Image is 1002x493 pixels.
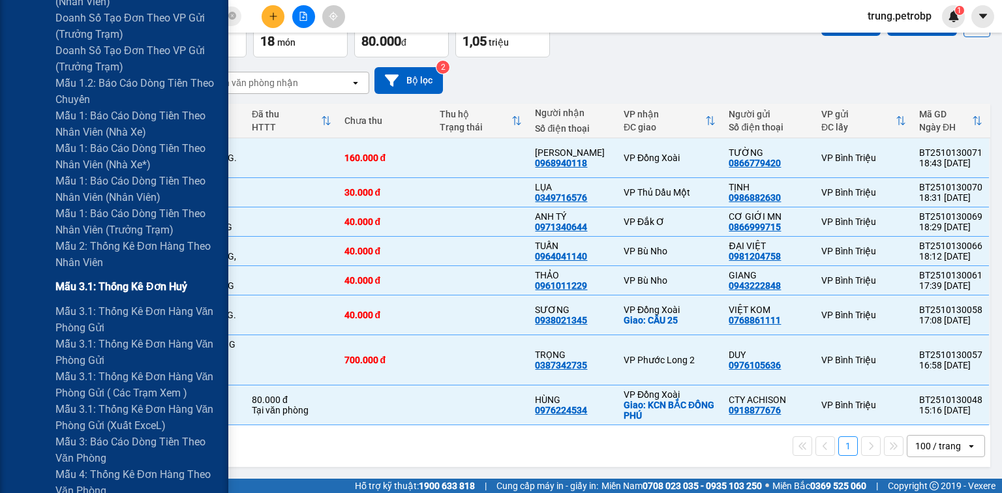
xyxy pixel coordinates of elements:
div: VP Đắk Ơ [624,217,716,227]
div: Số điện thoại [729,122,808,132]
span: Mẫu 1: Báo cáo dòng tiền theo nhân viên (nhân viên) [55,173,219,205]
div: 0866779420 [729,158,781,168]
div: 18:12 [DATE] [919,251,982,261]
span: Cung cấp máy in - giấy in: [496,479,598,493]
span: | [485,479,487,493]
div: VP Bù Nho [624,275,716,286]
span: Mẫu 1.2: Báo cáo dòng tiền theo chuyến [55,75,219,108]
span: plus [269,12,278,21]
div: GIANG [729,270,808,280]
div: BT2510130057 [919,350,982,360]
th: Toggle SortBy [617,104,722,138]
div: 40.000 đ [344,217,427,227]
span: đ [401,37,406,48]
span: Miền Bắc [772,479,866,493]
div: BT2510130069 [919,211,982,222]
div: 0768861111 [729,315,781,325]
button: Đã thu80.000đ [354,10,449,57]
sup: 2 [436,61,449,74]
div: 0964041140 [535,251,587,261]
div: BT2510130061 [919,270,982,280]
div: TƯỜNG [729,147,808,158]
span: Doanh số tạo đơn theo VP gửi (trưởng trạm) [55,10,219,42]
div: 18:29 [DATE] [919,222,982,232]
div: Trạng thái [440,122,511,132]
div: 30.000 đ [344,187,427,198]
span: Mẫu 1: Báo cáo dòng tiền theo nhân viên (trưởng trạm) [55,205,219,238]
div: Ngày ĐH [919,122,972,132]
span: Mẫu 1: Báo cáo dòng tiền theo nhân viên (nhà xe) [55,108,219,140]
div: VP Bình Triệu [821,355,906,365]
div: 0976105636 [729,360,781,370]
span: Miền Nam [601,479,762,493]
span: | [876,479,878,493]
span: 18 [260,33,275,49]
th: Toggle SortBy [815,104,913,138]
div: 0918877676 [729,405,781,415]
div: TRỌNG [535,350,611,360]
span: caret-down [977,10,989,22]
div: ĐẠI VIỆT [729,241,808,251]
div: 0986882630 [729,192,781,203]
div: ĐC lấy [821,122,896,132]
span: aim [329,12,338,21]
div: Người gửi [729,109,808,119]
div: ANH TÝ [535,211,611,222]
div: VP Bù Nho [624,246,716,256]
span: 1,05 [463,33,487,49]
img: icon-new-feature [948,10,960,22]
div: Số điện thoại [535,123,611,134]
div: VIỆT KOM [729,305,808,315]
div: VP Bình Triệu [821,217,906,227]
div: 80.000 đ [252,395,331,405]
svg: open [350,78,361,88]
sup: 1 [955,6,964,15]
div: BT2510130048 [919,395,982,405]
div: VP Đồng Xoài [624,305,716,315]
div: BT2510130058 [919,305,982,315]
span: Mẫu 3.1: Thống kê đơn hàng văn phòng gửi ( các trạm xem ) [55,368,219,401]
div: VP Bình Triệu [821,400,906,410]
span: 80.000 [361,33,401,49]
button: caret-down [971,5,994,28]
div: Chưa thu [344,115,427,126]
div: VP Bình Triệu [821,246,906,256]
span: Gửi: [11,12,31,26]
div: ĐC giao [624,122,705,132]
div: 17:08 [DATE] [919,315,982,325]
div: THẢO [535,270,611,280]
div: 0387342735 [535,360,587,370]
div: SƯƠNG [535,305,611,315]
span: ⚪️ [765,483,769,488]
div: Giao: KCN BẮC ĐỒNG PHÚ [624,400,716,421]
div: 0971340644 [535,222,587,232]
span: Mẫu 3.1: Thống kê đơn huỷ [55,278,187,295]
span: món [277,37,296,48]
div: 0349716576 [535,192,587,203]
span: Mẫu 1: Báo cáo dòng tiền theo nhân viên (nhà xe*) [55,140,219,173]
div: BT2510130070 [919,182,982,192]
div: Mã GD [919,109,972,119]
button: Số lượng18món [253,10,348,57]
div: VP Đồng Xoài [624,389,716,400]
span: Mẫu 3.1: Thống kê đơn hàng văn phòng gửi [55,303,219,336]
div: VP Bình Triệu [821,275,906,286]
th: Toggle SortBy [245,104,337,138]
div: 18:31 [DATE] [919,192,982,203]
button: 1 [838,436,858,456]
span: trung.petrobp [857,8,942,24]
span: 1 [957,6,962,15]
div: TUẤN [535,241,611,251]
div: CTY ACHISON [729,395,808,405]
span: close-circle [228,12,236,20]
div: 17:39 [DATE] [919,280,982,291]
span: file-add [299,12,308,21]
div: TỊNH [729,182,808,192]
div: 100 / trang [915,440,961,453]
div: VP Phước Long 2 [624,355,716,365]
div: VP Đồng Xoài [624,153,716,163]
span: Mẫu 2: Thống kê đơn hàng theo nhân viên [55,238,219,271]
span: Hỗ trợ kỹ thuật: [355,479,475,493]
div: TƯỜNG [11,42,93,58]
div: 15:16 [DATE] [919,405,982,415]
